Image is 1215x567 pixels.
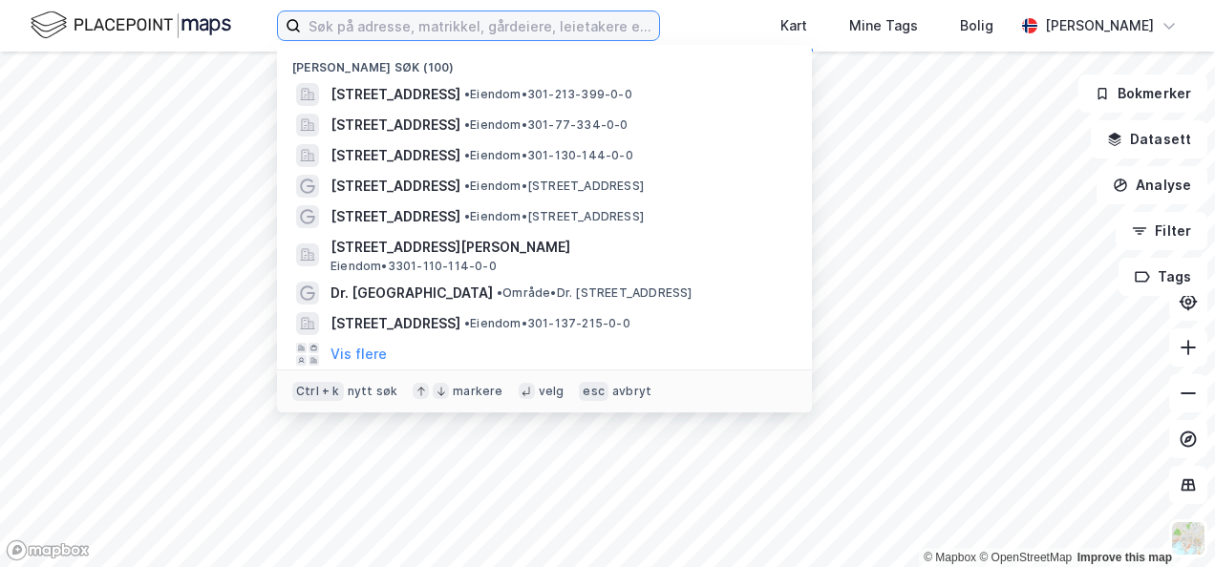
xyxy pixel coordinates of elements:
div: nytt søk [348,384,398,399]
img: logo.f888ab2527a4732fd821a326f86c7f29.svg [31,9,231,42]
span: Eiendom • 3301-110-114-0-0 [330,259,497,274]
span: • [464,178,470,193]
div: esc [579,382,608,401]
div: Kontrollprogram for chat [1119,475,1215,567]
span: [STREET_ADDRESS] [330,114,460,136]
div: avbryt [612,384,651,399]
span: [STREET_ADDRESS] [330,205,460,228]
span: • [464,87,470,101]
span: [STREET_ADDRESS] [330,144,460,167]
div: [PERSON_NAME] [1045,14,1154,37]
div: markere [453,384,502,399]
span: • [497,285,502,300]
span: Område • Dr. [STREET_ADDRESS] [497,285,693,301]
span: Eiendom • 301-137-215-0-0 [464,316,630,331]
span: [STREET_ADDRESS][PERSON_NAME] [330,236,789,259]
span: Eiendom • 301-77-334-0-0 [464,117,629,133]
span: [STREET_ADDRESS] [330,175,460,198]
button: Vis flere [330,343,387,366]
span: Dr. [GEOGRAPHIC_DATA] [330,282,493,304]
div: Mine Tags [849,14,918,37]
span: Eiendom • 301-213-399-0-0 [464,87,632,102]
span: [STREET_ADDRESS] [330,83,460,106]
iframe: Chat Widget [1119,475,1215,567]
span: • [464,148,470,162]
span: • [464,117,470,132]
input: Søk på adresse, matrikkel, gårdeiere, leietakere eller personer [301,11,659,40]
span: [STREET_ADDRESS] [330,312,460,335]
span: • [464,316,470,330]
span: Eiendom • [STREET_ADDRESS] [464,209,644,224]
div: velg [539,384,565,399]
span: • [464,209,470,223]
span: Eiendom • [STREET_ADDRESS] [464,178,644,194]
div: Kart [780,14,807,37]
div: Ctrl + k [292,382,344,401]
div: Bolig [960,14,993,37]
span: Eiendom • 301-130-144-0-0 [464,148,633,163]
div: [PERSON_NAME] søk (100) [277,45,812,79]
